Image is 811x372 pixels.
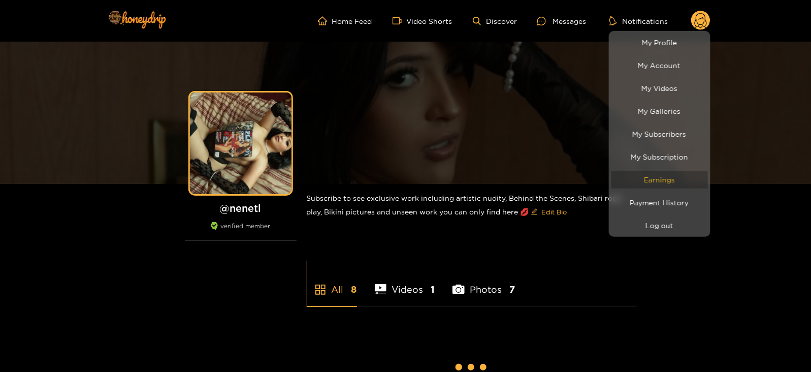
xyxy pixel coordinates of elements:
[611,79,708,97] a: My Videos
[611,56,708,74] a: My Account
[611,34,708,51] a: My Profile
[611,148,708,166] a: My Subscription
[611,194,708,211] a: Payment History
[611,125,708,143] a: My Subscribers
[611,102,708,120] a: My Galleries
[611,216,708,234] button: Log out
[611,171,708,189] a: Earnings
